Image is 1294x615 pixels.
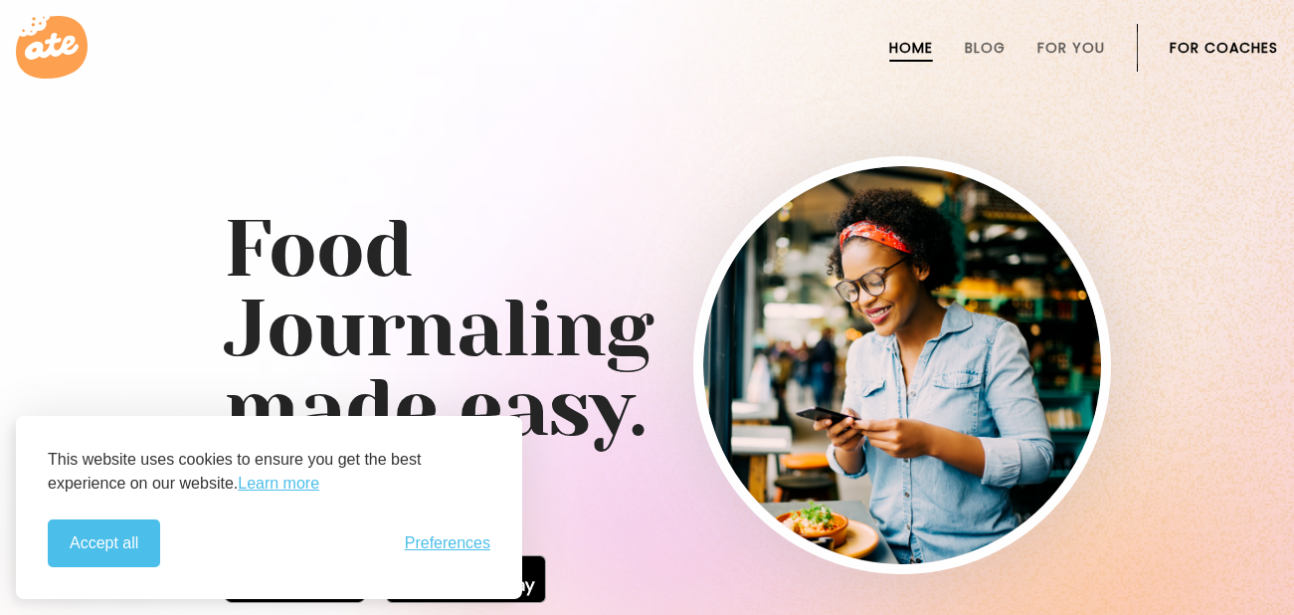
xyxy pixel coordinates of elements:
h1: Food Journaling made easy. [224,209,1071,448]
span: Preferences [405,534,490,552]
button: Toggle preferences [405,534,490,552]
a: Blog [965,40,1006,56]
a: For You [1037,40,1105,56]
a: For Coaches [1170,40,1278,56]
a: Home [889,40,933,56]
button: Accept all cookies [48,519,160,567]
img: home-hero-img-rounded.png [703,166,1101,564]
a: Learn more [238,472,319,496]
p: This website uses cookies to ensure you get the best experience on our website. [48,448,490,496]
